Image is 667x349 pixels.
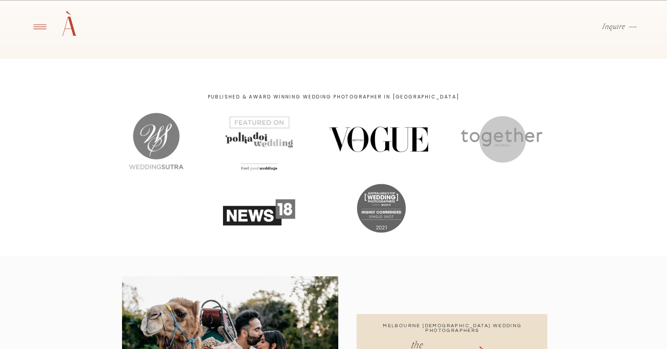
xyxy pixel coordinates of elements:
[376,324,529,332] h2: MelbournE [DEMOGRAPHIC_DATA] Wedding Photographers
[57,10,81,44] a: À
[182,94,486,100] h2: PUBLISHED & AWARD WINNING WEDDING PHOTOGRAPHer in [GEOGRAPHIC_DATA]
[602,23,626,31] a: Inquire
